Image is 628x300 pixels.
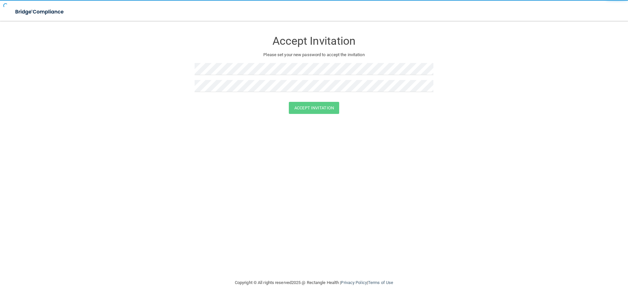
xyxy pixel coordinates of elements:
button: Accept Invitation [289,102,339,114]
a: Terms of Use [368,280,393,285]
a: Privacy Policy [341,280,367,285]
h3: Accept Invitation [195,35,433,47]
div: Copyright © All rights reserved 2025 @ Rectangle Health | | [195,272,433,293]
img: bridge_compliance_login_screen.278c3ca4.svg [10,5,70,19]
p: Please set your new password to accept the invitation [200,51,428,59]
